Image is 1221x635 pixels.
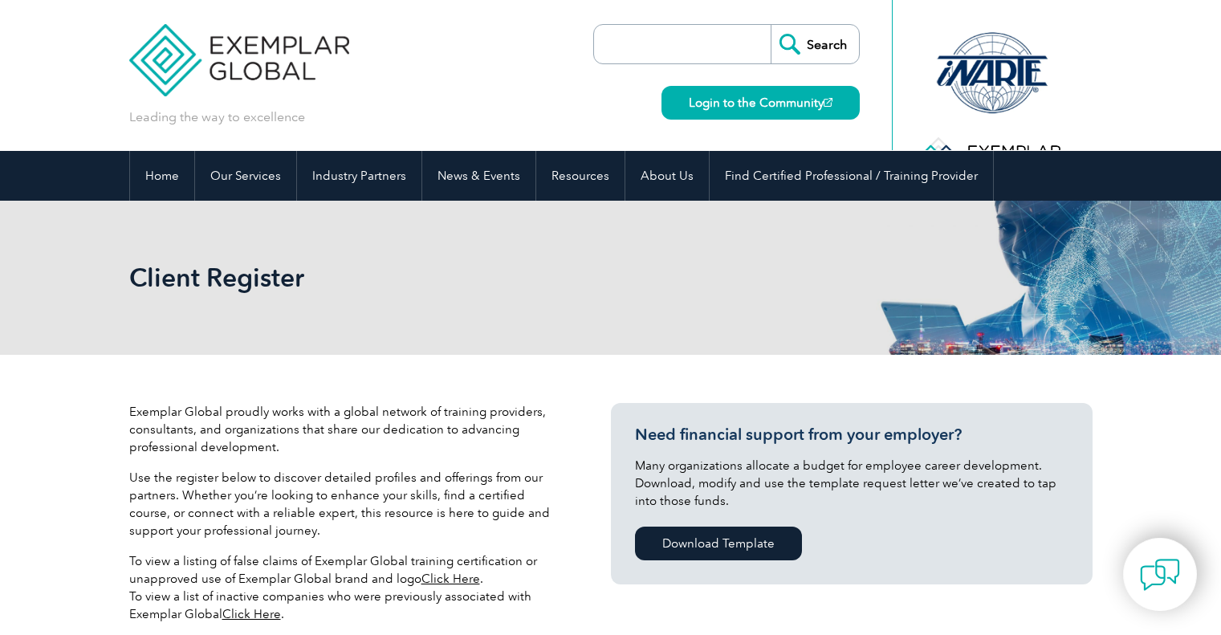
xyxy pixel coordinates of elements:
a: Resources [536,151,625,201]
a: Our Services [195,151,296,201]
a: Download Template [635,527,802,560]
a: Click Here [421,572,480,586]
p: Leading the way to excellence [129,108,305,126]
a: Click Here [222,607,281,621]
a: News & Events [422,151,535,201]
p: Many organizations allocate a budget for employee career development. Download, modify and use th... [635,457,1068,510]
a: Find Certified Professional / Training Provider [710,151,993,201]
a: About Us [625,151,709,201]
img: contact-chat.png [1140,555,1180,595]
input: Search [771,25,859,63]
a: Login to the Community [661,86,860,120]
h2: Client Register [129,265,804,291]
p: Exemplar Global proudly works with a global network of training providers, consultants, and organ... [129,403,563,456]
a: Home [130,151,194,201]
img: open_square.png [824,98,832,107]
p: To view a listing of false claims of Exemplar Global training certification or unapproved use of ... [129,552,563,623]
p: Use the register below to discover detailed profiles and offerings from our partners. Whether you... [129,469,563,539]
a: Industry Partners [297,151,421,201]
h3: Need financial support from your employer? [635,425,1068,445]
